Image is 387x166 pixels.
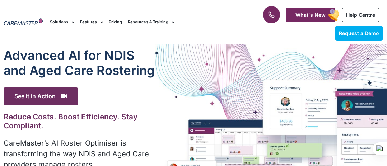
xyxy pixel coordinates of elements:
a: Resources & Training [128,10,174,34]
h2: Reduce Costs. Boost Efficiency. Stay Compliant. [4,112,155,130]
a: Help Centre [342,8,379,22]
span: Help Centre [346,12,375,18]
span: What's New [295,12,326,18]
a: Features [80,10,103,34]
a: Solutions [50,10,74,34]
a: Pricing [109,10,122,34]
span: See it in Action [4,87,78,105]
img: CareMaster Logo [4,18,43,27]
a: Request a Demo [335,26,383,41]
h1: Advanced Al for NDIS and Aged Care Rostering [4,48,155,78]
span: Request a Demo [339,30,379,36]
nav: Menu [50,10,247,34]
a: What's New [286,8,335,22]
